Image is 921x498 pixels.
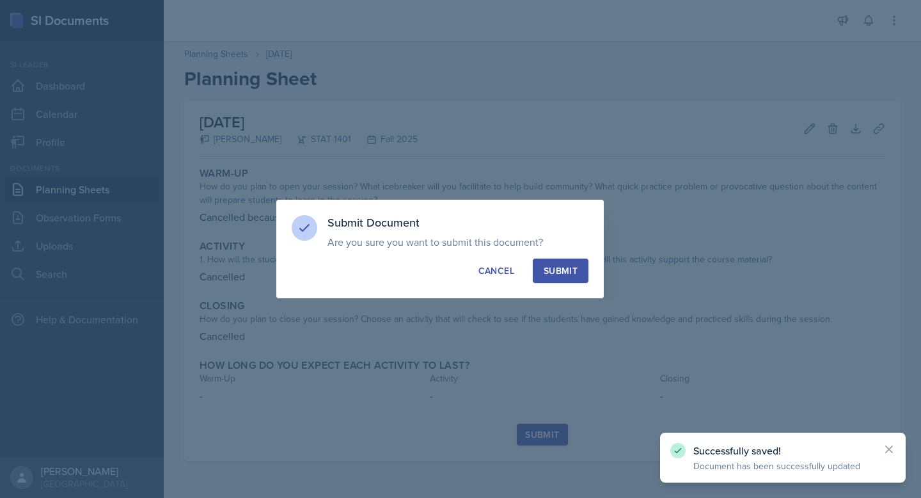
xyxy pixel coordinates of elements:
h3: Submit Document [327,215,588,230]
p: Are you sure you want to submit this document? [327,236,588,248]
div: Cancel [478,264,514,277]
div: Submit [544,264,578,277]
p: Document has been successfully updated [693,460,872,472]
button: Cancel [468,259,525,283]
button: Submit [533,259,588,283]
p: Successfully saved! [693,444,872,457]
